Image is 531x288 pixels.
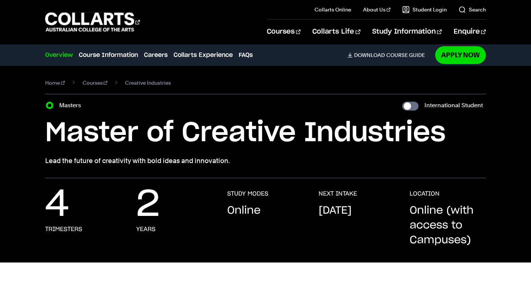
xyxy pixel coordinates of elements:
[45,116,486,150] h1: Master of Creative Industries
[144,51,168,60] a: Careers
[363,6,390,13] a: About Us
[315,6,351,13] a: Collarts Online
[227,203,261,218] p: Online
[372,20,442,44] a: Study Information
[319,203,352,218] p: [DATE]
[319,190,357,197] h3: NEXT INTAKE
[45,226,82,233] h3: Trimesters
[45,78,65,88] a: Home
[435,46,486,64] a: Apply Now
[136,226,155,233] h3: Years
[424,100,483,111] label: International Student
[312,20,360,44] a: Collarts Life
[45,51,73,60] a: Overview
[45,11,140,33] div: Go to homepage
[267,20,300,44] a: Courses
[45,190,69,220] p: 4
[174,51,233,60] a: Collarts Experience
[239,51,253,60] a: FAQs
[83,78,108,88] a: Courses
[402,6,447,13] a: Student Login
[59,100,85,111] label: Masters
[136,190,160,220] p: 2
[458,6,486,13] a: Search
[454,20,486,44] a: Enquire
[79,51,138,60] a: Course Information
[410,190,440,197] h3: LOCATION
[227,190,268,197] h3: STUDY MODES
[347,52,431,58] a: DownloadCourse Guide
[354,52,385,58] span: Download
[125,78,171,88] span: Creative Industries
[410,203,486,248] p: Online (with access to Campuses)
[45,156,486,166] p: Lead the future of creativity with bold ideas and innovation.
